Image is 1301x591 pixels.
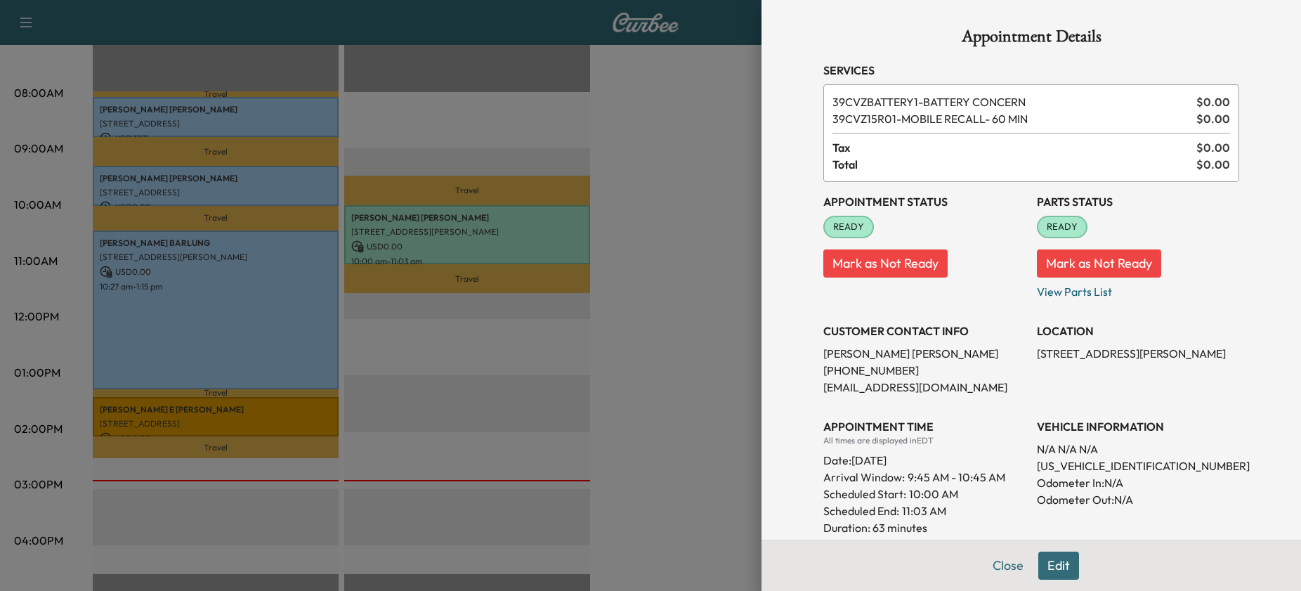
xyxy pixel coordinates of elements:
[1037,474,1239,491] p: Odometer In: N/A
[1037,457,1239,474] p: [US_VEHICLE_IDENTIFICATION_NUMBER]
[832,110,1191,127] span: MOBILE RECALL- 60 MIN
[823,379,1026,396] p: [EMAIL_ADDRESS][DOMAIN_NAME]
[1037,441,1239,457] p: N/A N/A N/A
[823,446,1026,469] div: Date: [DATE]
[823,193,1026,210] h3: Appointment Status
[1037,491,1239,508] p: Odometer Out: N/A
[1196,93,1230,110] span: $ 0.00
[1037,345,1239,362] p: [STREET_ADDRESS][PERSON_NAME]
[908,469,1005,486] span: 9:45 AM - 10:45 AM
[1196,110,1230,127] span: $ 0.00
[983,552,1033,580] button: Close
[909,486,958,502] p: 10:00 AM
[823,486,906,502] p: Scheduled Start:
[832,156,1196,173] span: Total
[1037,323,1239,339] h3: LOCATION
[1037,193,1239,210] h3: Parts Status
[823,62,1239,79] h3: Services
[823,28,1239,51] h1: Appointment Details
[1037,418,1239,435] h3: VEHICLE INFORMATION
[1038,552,1079,580] button: Edit
[823,249,948,278] button: Mark as Not Ready
[902,502,946,519] p: 11:03 AM
[823,418,1026,435] h3: APPOINTMENT TIME
[1037,278,1239,300] p: View Parts List
[1038,220,1086,234] span: READY
[832,93,1191,110] span: BATTERY CONCERN
[1196,156,1230,173] span: $ 0.00
[825,220,872,234] span: READY
[823,519,1026,536] p: Duration: 63 minutes
[823,469,1026,486] p: Arrival Window:
[832,139,1196,156] span: Tax
[1196,139,1230,156] span: $ 0.00
[823,362,1026,379] p: [PHONE_NUMBER]
[1037,249,1161,278] button: Mark as Not Ready
[823,502,899,519] p: Scheduled End:
[823,435,1026,446] div: All times are displayed in EDT
[823,345,1026,362] p: [PERSON_NAME] [PERSON_NAME]
[823,323,1026,339] h3: CUSTOMER CONTACT INFO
